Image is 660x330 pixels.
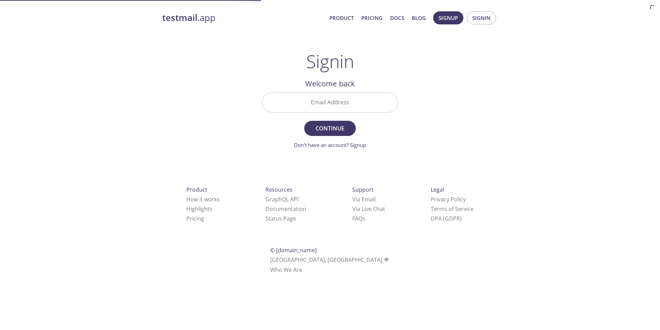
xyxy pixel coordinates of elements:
a: Privacy Policy [431,195,466,203]
button: Signup [433,11,463,24]
span: s [363,215,365,222]
strong: testmail [162,12,197,24]
a: GraphQL API [265,195,298,203]
a: DPA (GDPR) [431,215,462,222]
span: © [DOMAIN_NAME] [270,246,317,254]
a: Who We Are [270,266,302,274]
a: How it works [186,195,220,203]
a: Via Live Chat [352,205,385,213]
button: Continue [304,121,356,136]
a: Documentation [265,205,306,213]
span: Resources [265,186,293,193]
a: Pricing [361,13,383,22]
span: Legal [431,186,444,193]
a: Status Page [265,215,296,222]
a: Docs [390,13,404,22]
span: Signin [472,13,491,22]
a: Terms of Service [431,205,474,213]
span: Product [186,186,207,193]
h1: Signin [306,51,354,72]
a: testmail.app [162,12,324,24]
a: Highlights [186,205,212,213]
h2: Welcome back [262,78,398,89]
a: Blog [412,13,426,22]
a: Product [329,13,354,22]
a: Pricing [186,215,204,222]
span: [GEOGRAPHIC_DATA], [GEOGRAPHIC_DATA] [270,256,390,264]
span: Signup [439,13,458,22]
a: Don't have an account? Signup [294,141,366,148]
span: Continue [312,124,348,133]
a: Via Email [352,195,376,203]
span: Support [352,186,374,193]
a: FAQ [352,215,365,222]
button: Signin [467,11,496,24]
